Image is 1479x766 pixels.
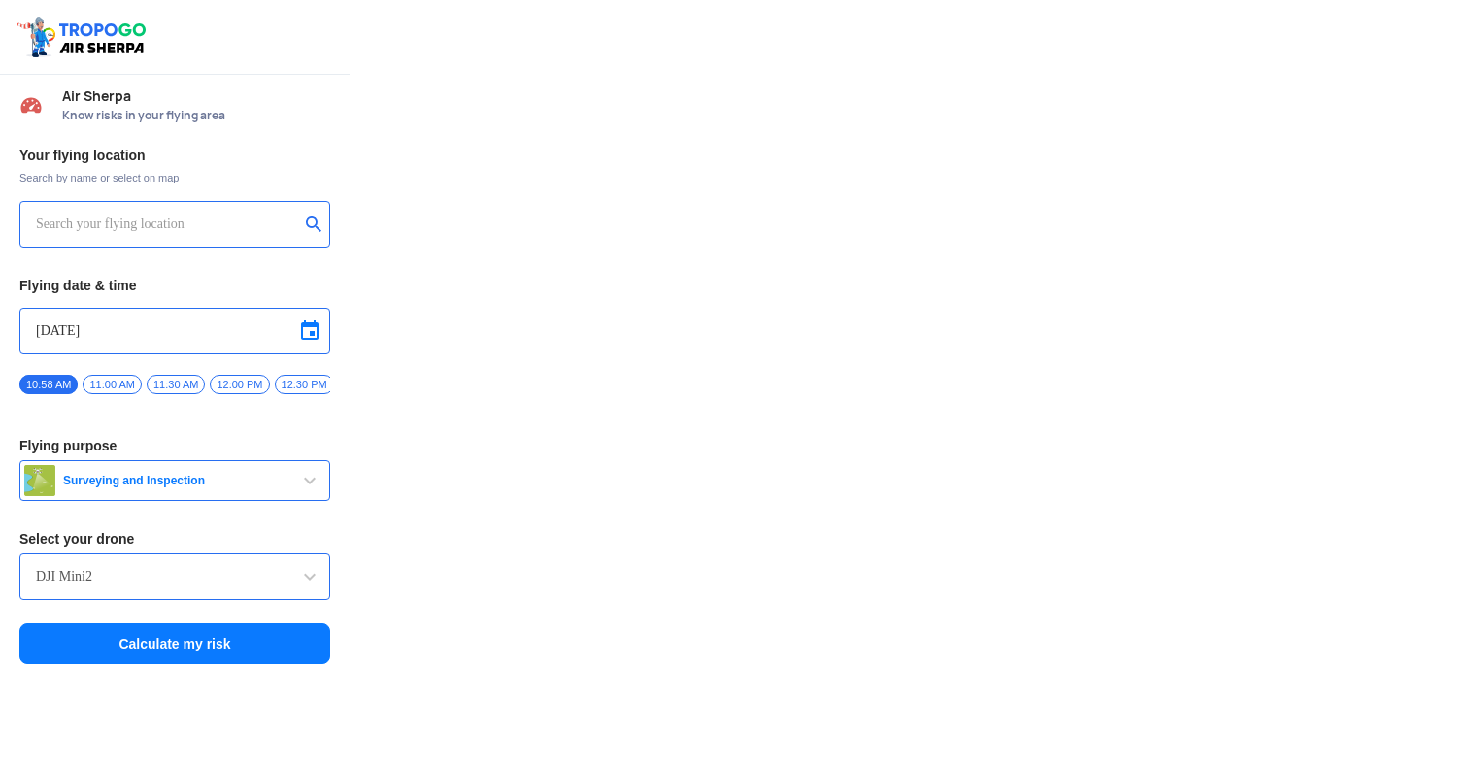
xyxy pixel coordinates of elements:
img: Risk Scores [19,93,43,117]
span: 11:00 AM [83,375,141,394]
h3: Your flying location [19,149,330,162]
button: Surveying and Inspection [19,460,330,501]
img: survey.png [24,465,55,496]
h3: Flying date & time [19,279,330,292]
span: 12:30 PM [275,375,334,394]
input: Search by name or Brand [36,565,314,588]
span: Air Sherpa [62,88,330,104]
h3: Select your drone [19,532,330,546]
span: Know risks in your flying area [62,108,330,123]
img: ic_tgdronemaps.svg [15,15,152,59]
h3: Flying purpose [19,439,330,452]
button: Calculate my risk [19,623,330,664]
input: Select Date [36,319,314,343]
span: Surveying and Inspection [55,473,298,488]
input: Search your flying location [36,213,299,236]
span: 10:58 AM [19,375,78,394]
span: 11:30 AM [147,375,205,394]
span: Search by name or select on map [19,170,330,185]
span: 12:00 PM [210,375,269,394]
